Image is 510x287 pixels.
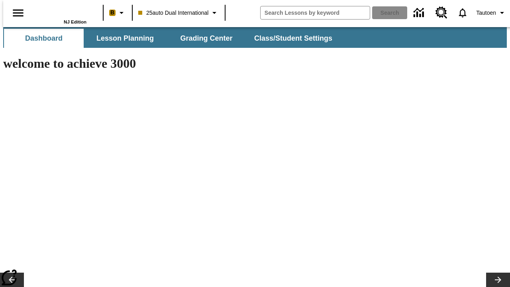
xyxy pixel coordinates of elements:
[4,29,84,48] button: Dashboard
[261,6,370,19] input: search field
[6,1,30,25] button: Open side menu
[3,27,507,48] div: SubNavbar
[431,2,452,24] a: Resource Center, Will open in new tab
[486,273,510,287] button: Lesson carousel, Next
[35,3,86,24] div: Home
[476,9,496,17] span: Tautoen
[248,29,339,48] button: Class/Student Settings
[35,4,86,20] a: Home
[135,6,222,20] button: Class: 25auto Dual International, Select your class
[3,56,347,71] h1: welcome to achieve 3000
[64,20,86,24] span: NJ Edition
[409,2,431,24] a: Data Center
[452,2,473,23] a: Notifications
[110,8,114,18] span: B
[138,9,208,17] span: 25auto Dual International
[85,29,165,48] button: Lesson Planning
[167,29,246,48] button: Grading Center
[106,6,129,20] button: Boost Class color is peach. Change class color
[473,6,510,20] button: Profile/Settings
[3,29,339,48] div: SubNavbar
